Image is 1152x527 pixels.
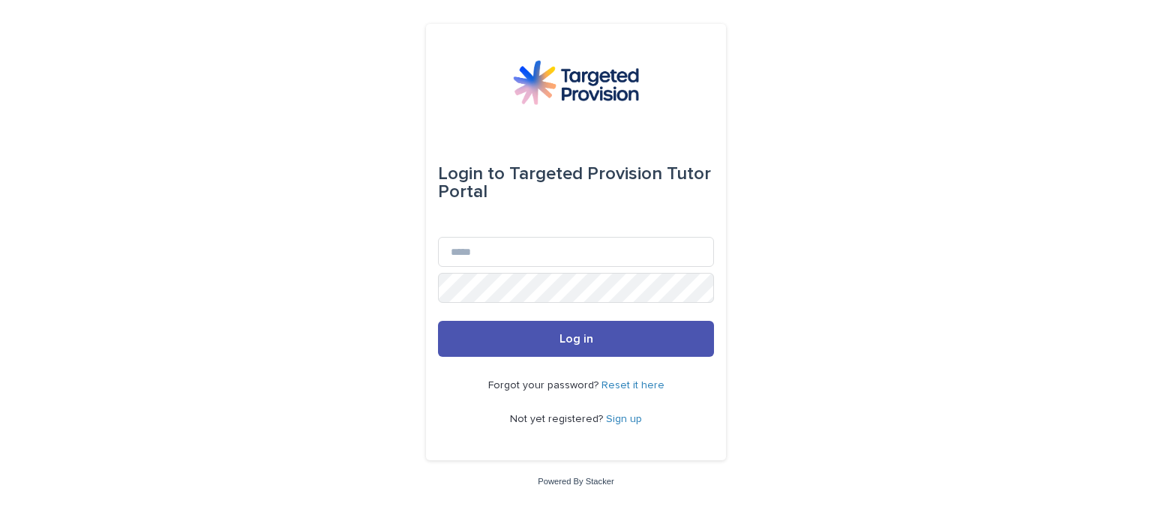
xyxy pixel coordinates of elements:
[438,165,505,183] span: Login to
[538,477,613,486] a: Powered By Stacker
[606,414,642,424] a: Sign up
[559,333,593,345] span: Log in
[438,153,714,213] div: Targeted Provision Tutor Portal
[601,380,664,391] a: Reset it here
[438,321,714,357] button: Log in
[513,60,639,105] img: M5nRWzHhSzIhMunXDL62
[488,380,601,391] span: Forgot your password?
[510,414,606,424] span: Not yet registered?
